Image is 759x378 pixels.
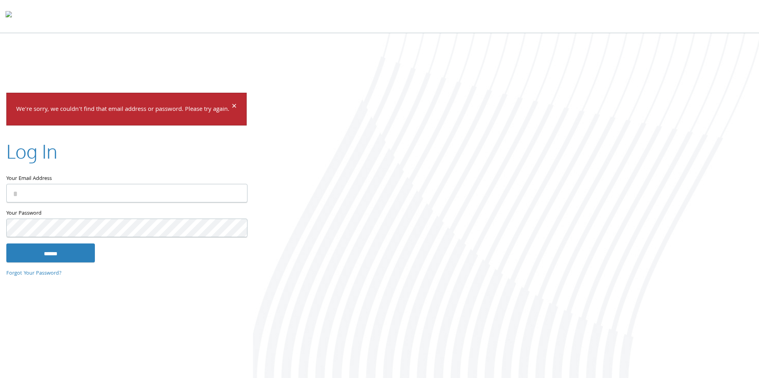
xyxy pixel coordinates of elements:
h2: Log In [6,138,57,165]
p: We're sorry, we couldn't find that email address or password. Please try again. [16,104,230,116]
span: × [232,99,237,115]
label: Your Password [6,209,247,219]
img: todyl-logo-dark.svg [6,8,12,24]
a: Forgot Your Password? [6,269,62,278]
button: Dismiss alert [232,103,237,112]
